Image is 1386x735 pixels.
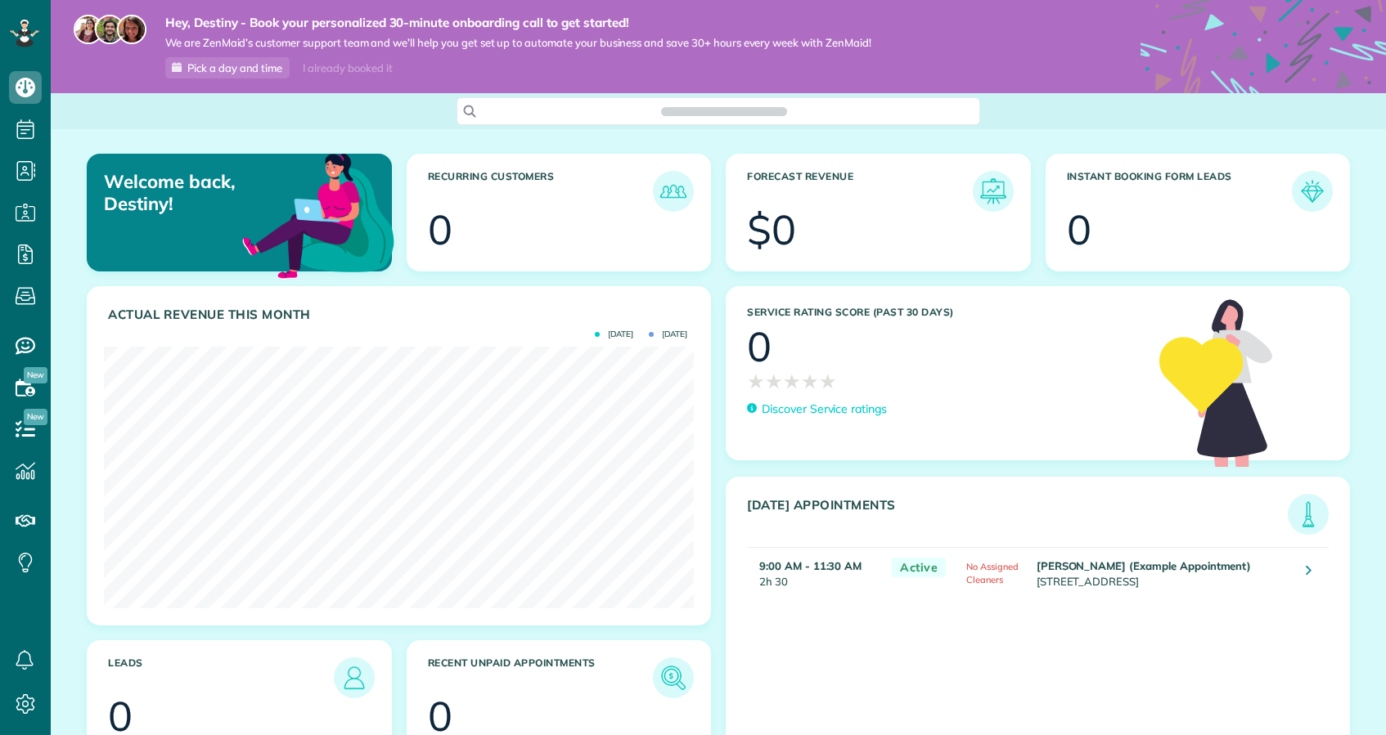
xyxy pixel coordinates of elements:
span: [DATE] [595,330,633,338]
h3: Leads [108,657,334,698]
a: Discover Service ratings [747,401,887,418]
h3: Actual Revenue this month [108,307,694,322]
h3: Recent unpaid appointments [428,657,654,698]
img: icon_unpaid_appointments-47b8ce3997adf2238b356f14209ab4cced10bd1f174958f3ca8f1d0dd7fffeee.png [657,661,690,694]
span: ★ [783,367,801,396]
strong: Hey, Destiny - Book your personalized 30-minute onboarding call to get started! [165,15,871,31]
img: jorge-587dff0eeaa6aab1f244e6dc62b8924c3b6ad411094392a53c71c6c4a576187d.jpg [95,15,124,44]
img: michelle-19f622bdf1676172e81f8f8fba1fb50e276960ebfe0243fe18214015130c80e4.jpg [117,15,146,44]
span: ★ [819,367,837,396]
img: icon_todays_appointments-901f7ab196bb0bea1936b74009e4eb5ffbc2d2711fa7634e0d609ed5ef32b18b.png [1292,498,1325,531]
img: icon_forecast_revenue-8c13a41c7ed35a8dcfafea3cbb826a0462acb37728057bba2d056411b612bbbe.png [977,175,1010,208]
span: ★ [765,367,783,396]
span: ★ [801,367,819,396]
span: Active [892,558,946,578]
span: New [24,409,47,425]
h3: Forecast Revenue [747,171,973,212]
span: Search ZenMaid… [677,103,770,119]
h3: [DATE] Appointments [747,498,1288,535]
p: Welcome back, Destiny! [104,171,293,214]
img: maria-72a9807cf96188c08ef61303f053569d2e2a8a1cde33d635c8a3ac13582a053d.jpg [74,15,103,44]
h3: Recurring Customers [428,171,654,212]
p: Discover Service ratings [762,401,887,418]
div: 0 [428,209,452,250]
strong: 9:00 AM - 11:30 AM [759,559,862,572]
span: We are ZenMaid’s customer support team and we’ll help you get set up to automate your business an... [165,36,871,50]
img: dashboard_welcome-42a62b7d889689a78055ac9021e634bf52bae3f8056760290aed330b23ab8690.png [239,135,398,294]
div: I already booked it [293,58,402,78]
h3: Service Rating score (past 30 days) [747,307,1143,318]
span: No Assigned Cleaners [966,561,1019,585]
td: 2h 30 [747,547,884,598]
div: $0 [747,209,796,250]
img: icon_form_leads-04211a6a04a5b2264e4ee56bc0799ec3eb69b7e499cbb523a139df1d13a81ae0.png [1296,175,1329,208]
td: [STREET_ADDRESS] [1033,547,1294,598]
span: New [24,367,47,383]
strong: [PERSON_NAME] (Example Appointment) [1037,559,1252,572]
span: Pick a day and time [187,61,282,74]
div: 0 [747,326,772,367]
a: Pick a day and time [165,57,290,78]
span: [DATE] [649,330,687,338]
img: icon_recurring_customers-cf858462ba22bcd05b5a5880d41d6543d210077de5bb9ebc9590e49fd87d84ed.png [657,175,690,208]
h3: Instant Booking Form Leads [1067,171,1293,212]
img: icon_leads-1bed01f49abd5b7fead27621c3d59655bb73ed531f8eeb49469d10e621d6b896.png [338,661,371,694]
div: 0 [1067,209,1091,250]
span: ★ [747,367,765,396]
